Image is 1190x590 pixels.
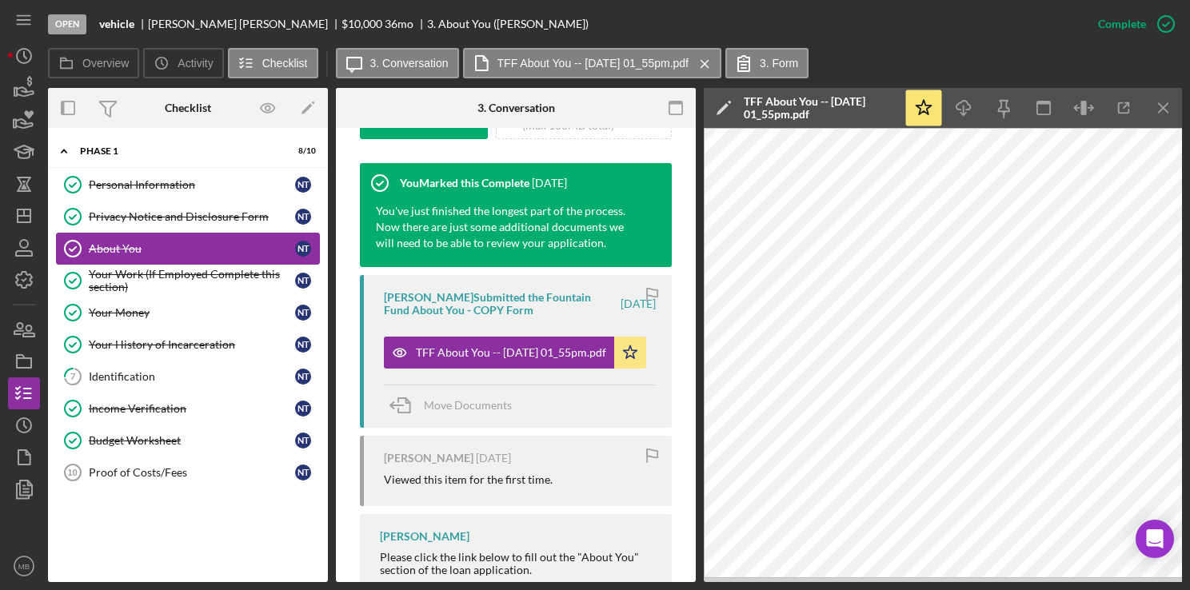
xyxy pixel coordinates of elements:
button: 3. Conversation [336,48,459,78]
button: Overview [48,48,139,78]
div: Your History of Incarceration [89,338,295,351]
div: Complete [1098,8,1146,40]
div: Checklist [165,102,211,114]
div: N T [295,337,311,353]
div: Budget Worksheet [89,434,295,447]
div: N T [295,177,311,193]
button: Complete [1082,8,1182,40]
div: Personal Information [89,178,295,191]
a: Your History of IncarcerationNT [56,329,320,361]
div: Open Intercom Messenger [1136,520,1174,558]
div: Income Verification [89,402,295,415]
div: 3. About You ([PERSON_NAME]) [427,18,589,30]
div: Open [48,14,86,34]
button: Activity [143,48,223,78]
a: Your Work (If Employed Complete this section)NT [56,265,320,297]
div: N T [295,433,311,448]
a: Personal InformationNT [56,169,320,201]
label: Overview [82,57,129,70]
time: 2025-09-25 18:03 [532,177,567,189]
div: [PERSON_NAME] [384,452,473,464]
div: N T [295,401,311,417]
button: 3. Form [725,48,809,78]
div: Privacy Notice and Disclosure Form [89,210,295,223]
button: TFF About You -- [DATE] 01_55pm.pdf [384,337,646,369]
a: Budget WorksheetNT [56,425,320,456]
div: TFF About You -- [DATE] 01_55pm.pdf [416,346,606,359]
div: Please click the link below to fill out the "About You" section of the loan application. [380,551,656,576]
div: N T [295,273,311,289]
div: N T [295,241,311,257]
a: About YouNT [56,233,320,265]
button: Move Documents [384,385,528,425]
div: N T [295,209,311,225]
div: N T [295,305,311,321]
div: Your Work (If Employed Complete this section) [89,268,295,293]
text: MB [18,562,30,571]
label: 3. Form [760,57,798,70]
label: 3. Conversation [370,57,449,70]
tspan: 10 [67,468,77,477]
span: Move Documents [424,398,512,412]
div: TFF About You -- [DATE] 01_55pm.pdf [744,95,896,121]
a: Income VerificationNT [56,393,320,425]
button: TFF About You -- [DATE] 01_55pm.pdf [463,48,721,78]
label: Activity [178,57,213,70]
time: 2025-09-25 17:51 [476,452,511,464]
div: [PERSON_NAME] Submitted the Fountain Fund About You - COPY Form [384,291,618,317]
div: 8 / 10 [287,146,316,156]
div: You Marked this Complete [400,177,529,189]
label: TFF About You -- [DATE] 01_55pm.pdf [497,57,689,70]
label: Checklist [262,57,308,70]
div: You've just finished the longest part of the process. Now there are just some additional document... [376,203,640,251]
span: $10,000 [341,17,382,30]
a: 10Proof of Costs/FeesNT [56,456,320,488]
div: [PERSON_NAME] [PERSON_NAME] [148,18,341,30]
div: Phase 1 [80,146,276,156]
button: Checklist [228,48,318,78]
div: 36 mo [385,18,413,30]
a: 7IdentificationNT [56,361,320,393]
div: [PERSON_NAME] [380,530,469,543]
div: Identification [89,370,295,383]
a: Your MoneyNT [56,297,320,329]
tspan: 7 [70,371,76,381]
div: Your Money [89,306,295,319]
a: Privacy Notice and Disclosure FormNT [56,201,320,233]
div: N T [295,369,311,385]
b: vehicle [99,18,134,30]
div: About You [89,242,295,255]
button: MB [8,550,40,582]
div: Proof of Costs/Fees [89,466,295,479]
div: Viewed this item for the first time. [384,473,553,486]
div: 3. Conversation [477,102,555,114]
time: 2025-09-25 17:55 [621,297,656,310]
div: N T [295,464,311,480]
